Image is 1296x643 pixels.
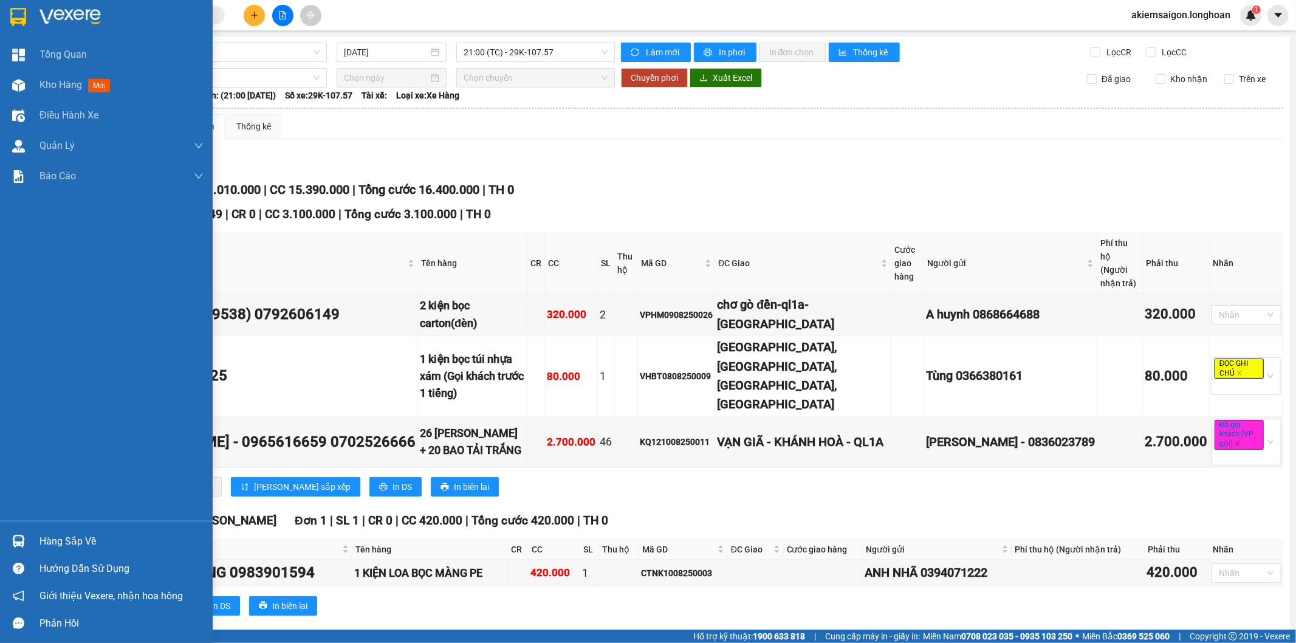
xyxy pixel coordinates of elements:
[306,11,315,19] span: aim
[1097,72,1136,86] span: Đã giao
[270,182,349,197] span: CC 15.390.000
[719,46,747,59] span: In phơi
[927,256,1085,270] span: Người gửi
[547,306,595,323] div: 320.000
[236,120,271,133] div: Thống kê
[264,182,267,197] span: |
[249,596,317,616] button: printerIn biên lai
[368,514,393,528] span: CR 0
[529,540,580,560] th: CC
[420,425,525,459] div: 26 [PERSON_NAME] + 20 BAO TẢI TRẮNG
[39,79,82,91] span: Kho hàng
[482,182,485,197] span: |
[547,434,595,450] div: 2.700.000
[295,514,327,528] span: Đơn 1
[278,11,287,19] span: file-add
[717,295,889,334] div: chơ gò đền-ql1a-[GEOGRAPHIC_DATA]
[577,514,580,528] span: |
[1252,5,1261,14] sup: 1
[88,79,110,92] span: mới
[344,71,428,84] input: Chọn ngày
[117,303,416,326] div: c thuỷ(0908949538) 0792606149
[547,368,595,385] div: 80.000
[466,207,491,221] span: TH 0
[12,109,25,122] img: warehouse-icon
[420,297,525,332] div: 2 kiện bọc carton(đèn)
[393,480,412,493] span: In DS
[231,207,256,221] span: CR 0
[1213,543,1280,556] div: Nhãn
[39,108,98,123] span: Điều hành xe
[1082,630,1170,643] span: Miền Bắc
[354,565,506,582] div: 1 KIỆN LOA BỌC MÀNG PE
[241,483,249,492] span: sort-ascending
[1143,233,1210,294] th: Phải thu
[39,532,204,551] div: Hàng sắp về
[259,601,267,611] span: printer
[362,89,387,102] span: Tài xế:
[1145,304,1207,325] div: 320.000
[118,543,340,556] span: Người nhận
[13,617,24,629] span: message
[187,89,276,102] span: Chuyến: (21:00 [DATE])
[545,233,598,294] th: CC
[694,43,756,62] button: printerIn phơi
[254,480,351,493] span: [PERSON_NAME] sắp xếp
[352,540,508,560] th: Tên hàng
[1165,72,1212,86] span: Kho nhận
[118,256,405,270] span: Người nhận
[39,614,204,633] div: Phản hồi
[825,630,920,643] span: Cung cấp máy in - giấy in:
[344,46,428,59] input: 11/08/2025
[188,182,261,197] span: CR 1.010.000
[1236,370,1243,376] span: close
[829,43,900,62] button: bar-chartThống kê
[718,256,879,270] span: ĐC Giao
[460,207,463,221] span: |
[1267,5,1289,26] button: caret-down
[471,514,574,528] span: Tổng cước 420.000
[717,433,889,452] div: VẠN GIÃ - KHÁNH HOÀ - QL1A
[1145,432,1207,453] div: 2.700.000
[12,535,25,548] img: warehouse-icon
[396,89,459,102] span: Loại xe: Xe Hàng
[923,630,1072,643] span: Miền Nam
[646,46,681,59] span: Làm mới
[583,514,608,528] span: TH 0
[866,543,999,556] span: Người gửi
[508,540,529,560] th: CR
[338,207,341,221] span: |
[699,74,708,83] span: download
[865,563,1009,582] div: ANH NHÃ 0394071222
[600,433,612,450] div: 46
[12,170,25,183] img: solution-icon
[961,631,1072,641] strong: 0708 023 035 - 0935 103 250
[13,590,24,602] span: notification
[464,43,607,61] span: 21:00 (TC) - 29K-107.57
[1215,359,1264,379] span: ĐỌC GHI CHÚ
[12,79,25,92] img: warehouse-icon
[621,68,688,88] button: Chuyển phơi
[1234,72,1270,86] span: Trên xe
[418,233,527,294] th: Tên hàng
[1235,441,1241,447] span: close
[690,68,762,88] button: downloadXuất Excel
[891,233,924,294] th: Cước giao hàng
[1122,7,1240,22] span: akiemsaigon.longhoan
[285,89,352,102] span: Số xe: 29K-107.57
[39,168,76,184] span: Báo cáo
[759,43,826,62] button: In đơn chọn
[642,543,715,556] span: Mã GD
[39,138,75,153] span: Quản Lý
[1147,562,1207,583] div: 420.000
[638,417,715,468] td: KQ121008250011
[600,540,640,560] th: Thu hộ
[639,560,728,587] td: CTNK1008250003
[614,233,638,294] th: Thu hộ
[640,370,713,383] div: VHBT0808250009
[464,69,607,87] span: Chọn chuyến
[641,256,702,270] span: Mã GD
[12,49,25,61] img: dashboard-icon
[272,599,307,613] span: In biên lai
[13,563,24,574] span: question-circle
